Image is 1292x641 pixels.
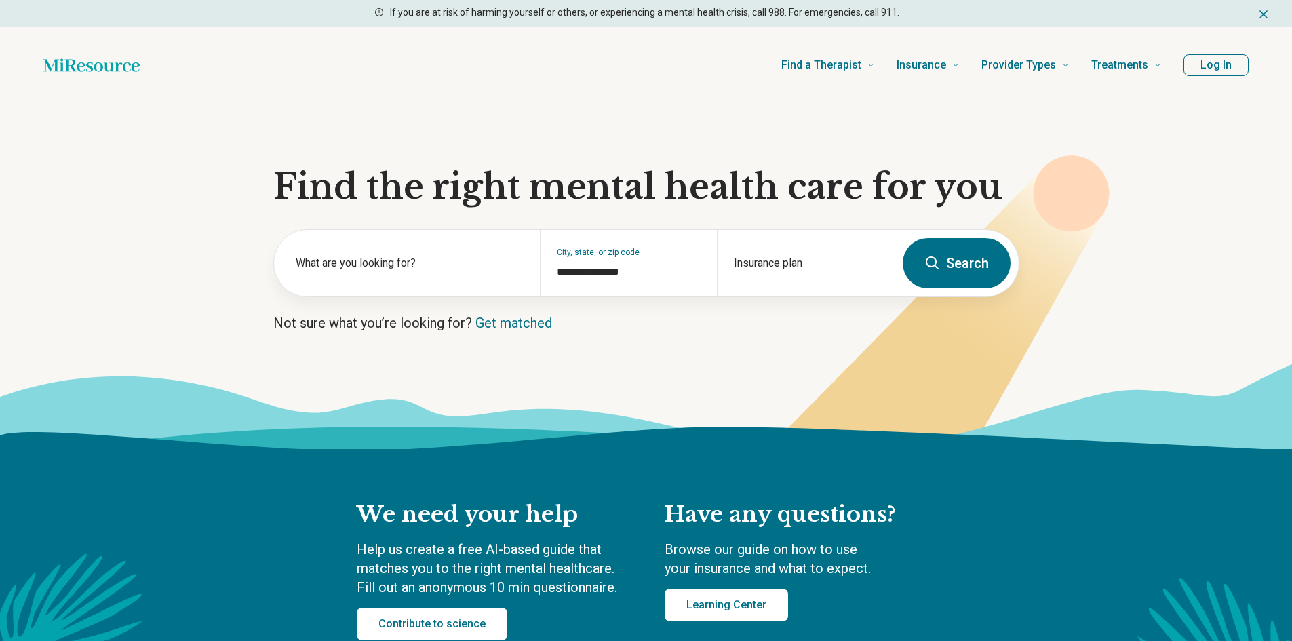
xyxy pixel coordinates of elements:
[43,52,140,79] a: Home page
[984,56,1057,75] span: Provider Types
[395,5,895,20] p: If you are at risk of harming yourself or others, or experiencing a mental health crisis, call 98...
[357,501,638,529] h2: We need your help
[1257,5,1270,22] button: Dismiss
[296,255,524,271] label: What are you looking for?
[357,608,503,640] a: Contribute to science
[273,167,1019,208] h1: Find the right mental health care for you
[1184,54,1249,76] button: Log In
[665,501,936,529] h2: Have any questions?
[984,38,1071,92] a: Provider Types
[665,540,936,578] p: Browse our guide on how to use your insurance and what to expect.
[903,238,1011,288] button: Search
[900,56,949,75] span: Insurance
[474,315,553,331] a: Get matched
[1093,56,1149,75] span: Treatments
[273,313,1019,332] p: Not sure what you’re looking for?
[665,589,787,621] a: Learning Center
[1093,38,1162,92] a: Treatments
[900,38,962,92] a: Insurance
[785,38,878,92] a: Find a Therapist
[357,540,638,597] p: Help us create a free AI-based guide that matches you to the right mental healthcare. Fill out an...
[785,56,865,75] span: Find a Therapist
